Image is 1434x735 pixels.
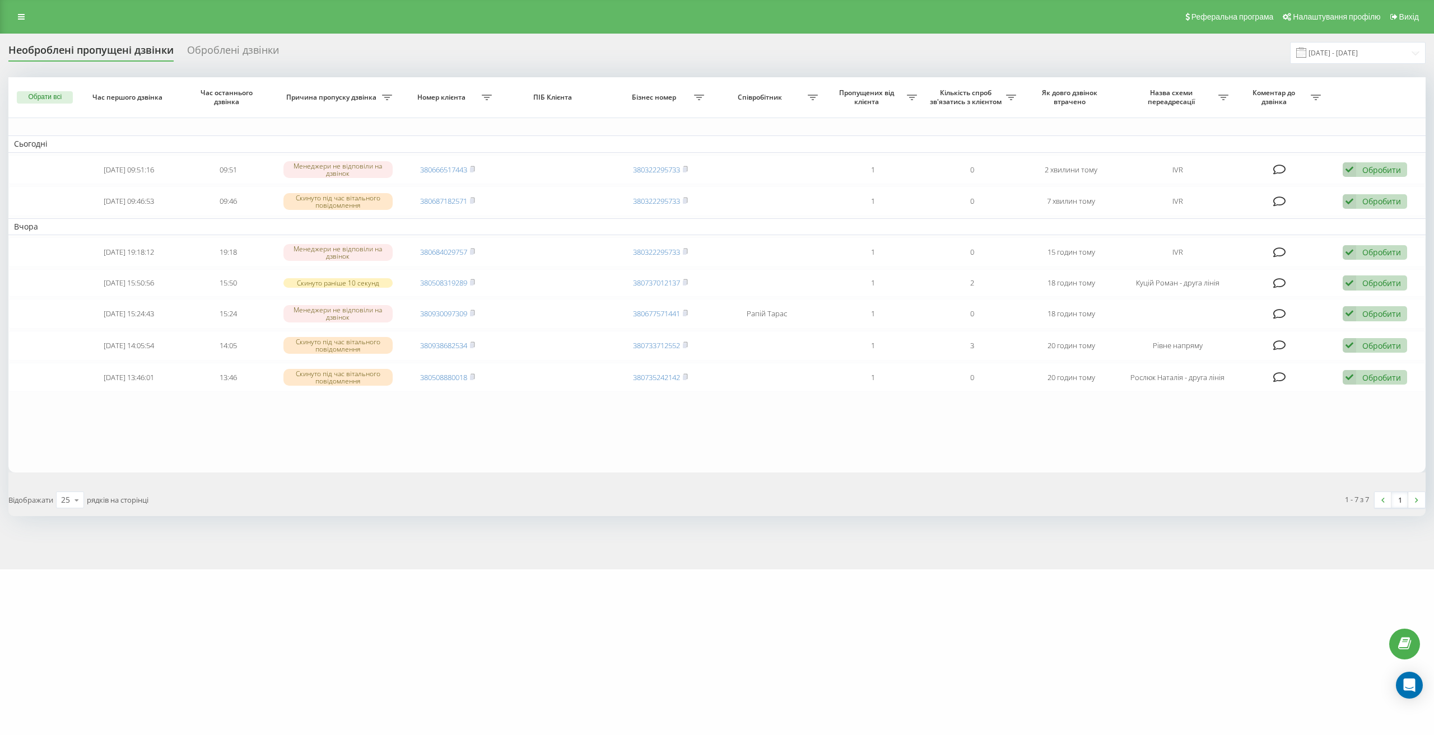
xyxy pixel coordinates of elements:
[283,369,393,386] div: Скинуто під час вітального повідомлення
[633,278,680,288] a: 380737012137
[1293,12,1380,21] span: Налаштування профілю
[923,237,1022,267] td: 0
[715,93,807,102] span: Співробітник
[283,278,393,288] div: Скинуто раніше 10 секунд
[710,299,823,329] td: Рапій Тарас
[283,161,393,178] div: Менеджери не відповіли на дзвінок
[179,237,278,267] td: 19:18
[404,93,482,102] span: Номер клієнта
[179,186,278,216] td: 09:46
[1362,340,1401,351] div: Обробити
[633,308,680,319] a: 380677571441
[1032,88,1111,106] span: Як довго дзвінок втрачено
[80,363,179,392] td: [DATE] 13:46:01
[8,135,1426,152] td: Сьогодні
[923,155,1022,185] td: 0
[187,44,279,62] div: Оброблені дзвінки
[1121,237,1234,267] td: IVR
[283,93,382,102] span: Причина пропуску дзвінка
[420,278,467,288] a: 380508319289
[823,237,923,267] td: 1
[1022,237,1121,267] td: 15 годин тому
[823,331,923,361] td: 1
[823,186,923,216] td: 1
[420,308,467,319] a: 380930097309
[179,363,278,392] td: 13:46
[420,196,467,206] a: 380687182571
[1362,372,1401,383] div: Обробити
[1391,492,1408,508] a: 1
[283,337,393,354] div: Скинуто під час вітального повідомлення
[1121,363,1234,392] td: Рослюк Наталія - друга лінія
[823,363,923,392] td: 1
[87,495,148,505] span: рядків на сторінці
[420,340,467,350] a: 380938682534
[1121,186,1234,216] td: IVR
[1191,12,1274,21] span: Реферальна програма
[1121,269,1234,297] td: Куцій Роман - друга лінія
[420,372,467,382] a: 380508880018
[823,299,923,329] td: 1
[1121,155,1234,185] td: IVR
[633,165,680,175] a: 380322295733
[1126,88,1218,106] span: Назва схеми переадресації
[1240,88,1310,106] span: Коментар до дзвінка
[923,186,1022,216] td: 0
[1345,494,1369,505] div: 1 - 7 з 7
[823,269,923,297] td: 1
[508,93,600,102] span: ПІБ Клієнта
[283,305,393,322] div: Менеджери не відповіли на дзвінок
[8,44,174,62] div: Необроблені пропущені дзвінки
[633,340,680,350] a: 380733712552
[17,91,73,104] button: Обрати всі
[923,269,1022,297] td: 2
[1022,155,1121,185] td: 2 хвилини тому
[923,331,1022,361] td: 3
[633,372,680,382] a: 380735242142
[1362,196,1401,207] div: Обробити
[823,155,923,185] td: 1
[1362,278,1401,288] div: Обробити
[1022,331,1121,361] td: 20 годин тому
[179,299,278,329] td: 15:24
[179,331,278,361] td: 14:05
[1121,331,1234,361] td: Рівне напряму
[283,244,393,261] div: Менеджери не відповіли на дзвінок
[80,186,179,216] td: [DATE] 09:46:53
[1362,165,1401,175] div: Обробити
[80,269,179,297] td: [DATE] 15:50:56
[420,165,467,175] a: 380666517443
[61,494,70,505] div: 25
[1396,672,1423,699] div: Open Intercom Messenger
[928,88,1006,106] span: Кількість спроб зв'язатись з клієнтом
[80,299,179,329] td: [DATE] 15:24:43
[283,193,393,210] div: Скинуто під час вітального повідомлення
[1362,308,1401,319] div: Обробити
[923,299,1022,329] td: 0
[616,93,694,102] span: Бізнес номер
[1022,269,1121,297] td: 18 годин тому
[80,155,179,185] td: [DATE] 09:51:16
[179,269,278,297] td: 15:50
[179,155,278,185] td: 09:51
[829,88,907,106] span: Пропущених від клієнта
[8,495,53,505] span: Відображати
[923,363,1022,392] td: 0
[633,196,680,206] a: 380322295733
[8,218,1426,235] td: Вчора
[633,247,680,257] a: 380322295733
[1022,299,1121,329] td: 18 годин тому
[1022,363,1121,392] td: 20 годин тому
[1362,247,1401,258] div: Обробити
[1399,12,1419,21] span: Вихід
[80,237,179,267] td: [DATE] 19:18:12
[89,93,168,102] span: Час першого дзвінка
[1022,186,1121,216] td: 7 хвилин тому
[420,247,467,257] a: 380684029757
[80,331,179,361] td: [DATE] 14:05:54
[188,88,267,106] span: Час останнього дзвінка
